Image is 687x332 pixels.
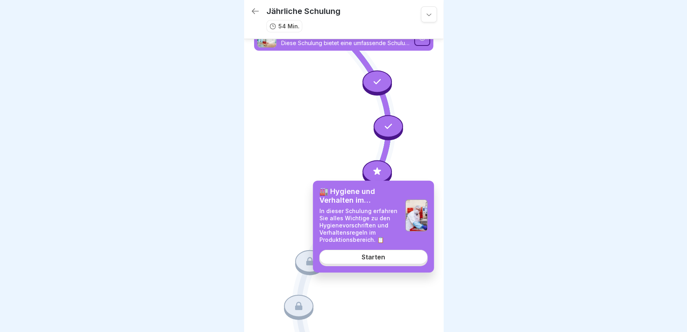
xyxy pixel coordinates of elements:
[319,187,399,204] p: 🏭 Hygiene und Verhalten im Produktionsbereich
[362,253,385,261] div: Starten
[278,22,299,30] p: 54 Min.
[281,40,409,47] p: Diese Schulung bietet eine umfassende Schulung zur HACCP Hygieneordnung, einschließlich allgemein...
[319,207,399,243] p: In dieser Schulung erfahren Sie alles Wichtige zu den Hygienevorschriften und Verhaltensregeln im...
[266,6,341,16] p: Jährliche Schulung
[319,250,427,264] a: Starten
